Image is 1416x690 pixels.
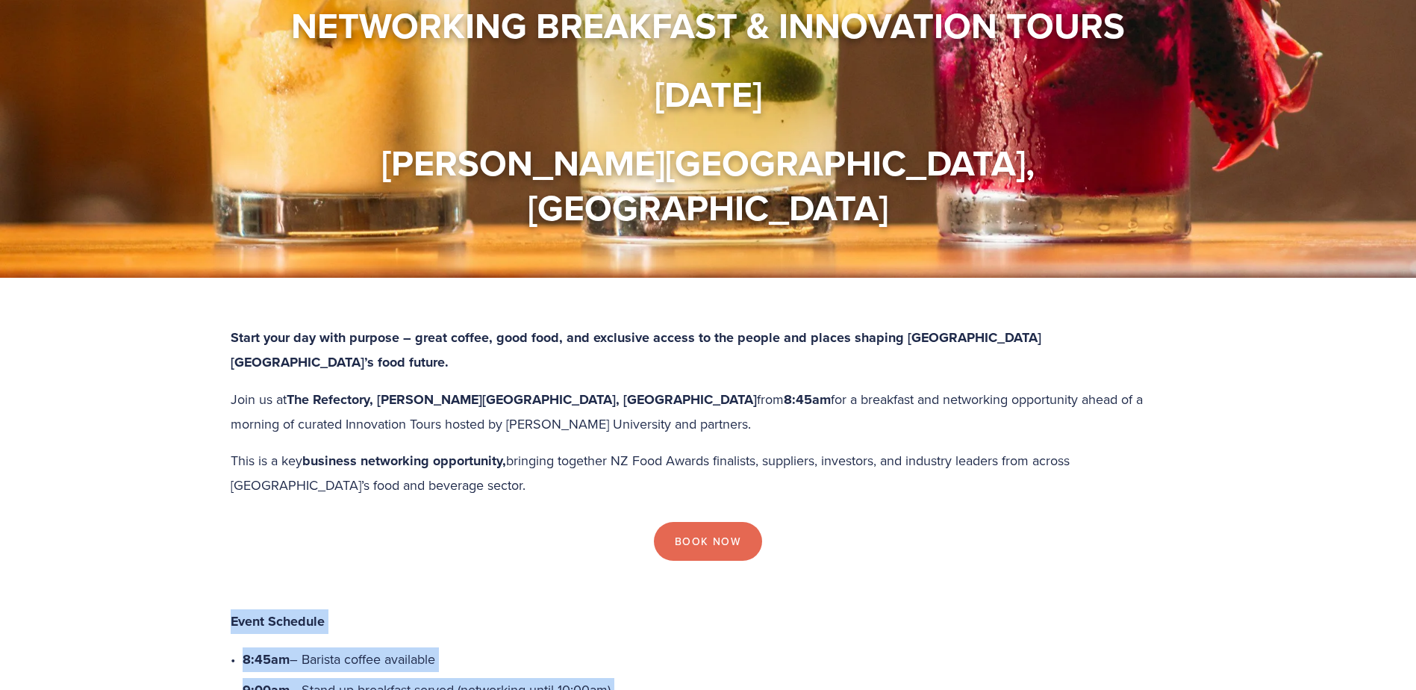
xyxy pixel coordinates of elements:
[302,451,506,470] strong: business networking opportunity,
[243,647,1186,672] p: – Barista coffee available
[231,449,1186,497] p: This is a key bringing together NZ Food Awards finalists, suppliers, investors, and industry lead...
[231,388,1186,435] p: Join us at from for a breakfast and networking opportunity ahead of a morning of curated Innovati...
[654,522,762,561] a: Book Now
[231,328,1045,372] strong: Start your day with purpose – great coffee, good food, and exclusive access to the people and pla...
[243,650,290,669] strong: 8:45am
[287,390,757,409] strong: The Refectory, [PERSON_NAME][GEOGRAPHIC_DATA], [GEOGRAPHIC_DATA]
[381,137,1044,234] strong: [PERSON_NAME][GEOGRAPHIC_DATA], [GEOGRAPHIC_DATA]
[231,612,325,631] strong: Event Schedule
[655,68,762,120] strong: [DATE]
[784,390,831,409] strong: 8:45am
